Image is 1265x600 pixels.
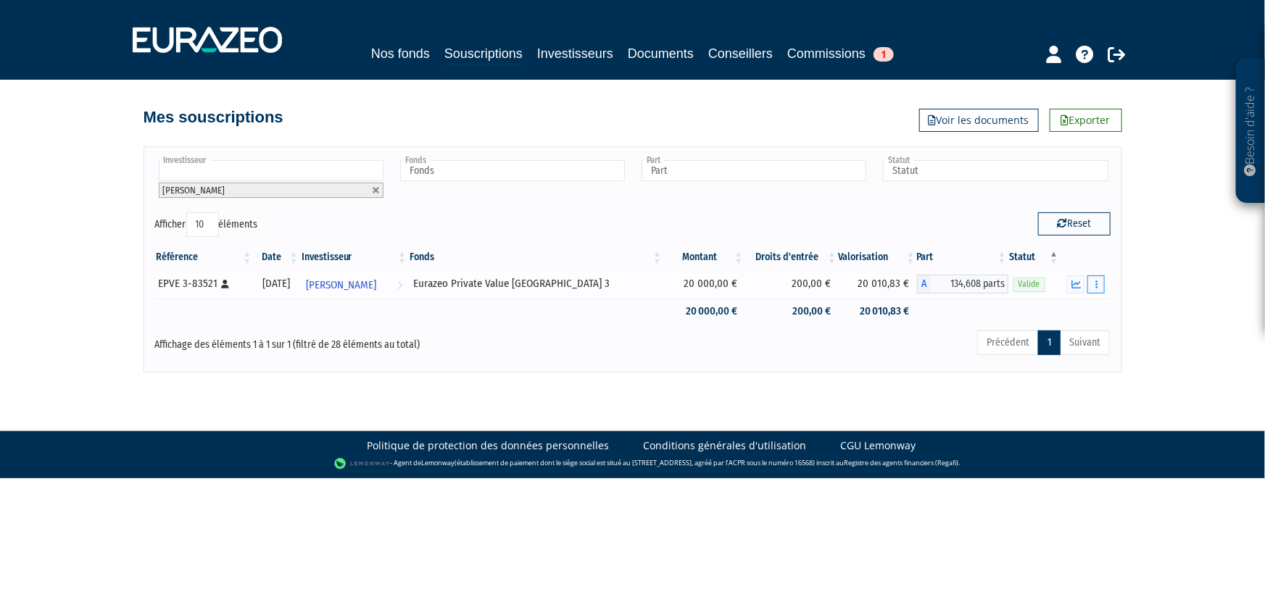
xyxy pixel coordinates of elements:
[838,245,917,270] th: Valorisation: activer pour trier la colonne par ordre croissant
[644,438,807,453] a: Conditions générales d'utilisation
[368,438,610,453] a: Politique de protection des données personnelles
[663,245,745,270] th: Montant: activer pour trier la colonne par ordre croissant
[444,43,523,66] a: Souscriptions
[408,245,663,270] th: Fonds: activer pour trier la colonne par ordre croissant
[663,270,745,299] td: 20 000,00 €
[1243,66,1259,196] p: Besoin d'aide ?
[155,212,258,237] label: Afficher éléments
[14,457,1251,471] div: - Agent de (établissement de paiement dont le siège social est situé au [STREET_ADDRESS], agréé p...
[1038,212,1111,236] button: Reset
[844,458,958,467] a: Registre des agents financiers (Regafi)
[334,457,390,471] img: logo-lemonway.png
[1013,278,1045,291] span: Valide
[841,438,916,453] a: CGU Lemonway
[917,275,932,293] span: A
[133,27,282,53] img: 1732889491-logotype_eurazeo_blanc_rvb.png
[745,245,838,270] th: Droits d'entrée: activer pour trier la colonne par ordre croissant
[1050,109,1122,132] a: Exporter
[222,280,230,288] i: [Français] Personne physique
[838,299,917,324] td: 20 010,83 €
[917,275,1008,293] div: A - Eurazeo Private Value Europe 3
[1008,245,1061,270] th: Statut : activer pour trier la colonne par ordre d&eacute;croissant
[144,109,283,126] h4: Mes souscriptions
[253,245,299,270] th: Date: activer pour trier la colonne par ordre croissant
[258,276,294,291] div: [DATE]
[163,185,225,196] span: [PERSON_NAME]
[663,299,745,324] td: 20 000,00 €
[708,43,773,64] a: Conseillers
[874,47,894,62] span: 1
[397,272,402,299] i: Voir l'investisseur
[155,329,541,352] div: Affichage des éléments 1 à 1 sur 1 (filtré de 28 éléments au total)
[917,245,1008,270] th: Part: activer pour trier la colonne par ordre croissant
[300,245,408,270] th: Investisseur: activer pour trier la colonne par ordre croissant
[421,458,455,467] a: Lemonway
[306,272,377,299] span: [PERSON_NAME]
[371,43,430,64] a: Nos fonds
[159,276,249,291] div: EPVE 3-83521
[413,276,658,291] div: Eurazeo Private Value [GEOGRAPHIC_DATA] 3
[919,109,1039,132] a: Voir les documents
[537,43,613,64] a: Investisseurs
[300,270,408,299] a: [PERSON_NAME]
[745,270,838,299] td: 200,00 €
[838,270,917,299] td: 20 010,83 €
[787,43,894,64] a: Commissions1
[186,212,219,237] select: Afficheréléments
[1038,330,1061,355] a: 1
[745,299,838,324] td: 200,00 €
[628,43,694,64] a: Documents
[932,275,1008,293] span: 134,608 parts
[155,245,254,270] th: Référence : activer pour trier la colonne par ordre croissant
